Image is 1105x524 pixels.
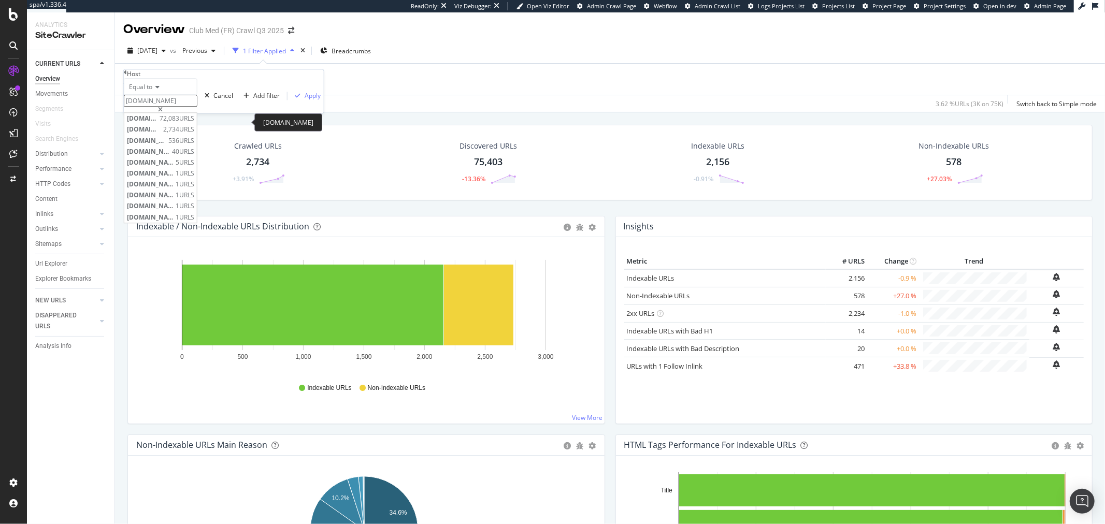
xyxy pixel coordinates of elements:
[127,191,173,200] span: [DOMAIN_NAME]
[35,164,71,174] div: Performance
[35,239,97,250] a: Sitemaps
[411,2,439,10] div: ReadOnly:
[460,141,517,151] div: Discovered URLs
[661,487,672,494] text: Title
[826,340,867,357] td: 20
[35,119,61,129] a: Visits
[168,136,194,145] span: 536 URLS
[243,47,286,55] div: 1 Filter Applied
[356,353,371,360] text: 1,500
[234,141,282,151] div: Crawled URLs
[35,224,58,235] div: Outlinks
[137,46,157,55] span: 2025 Aug. 18th
[127,69,140,78] div: Host
[35,341,71,352] div: Analysis Info
[136,221,309,231] div: Indexable / Non-Indexable URLs Distribution
[288,27,294,34] div: arrow-right-arrow-left
[127,158,173,167] span: [DOMAIN_NAME]
[627,344,740,353] a: Indexable URLs with Bad Description
[627,326,713,336] a: Indexable URLs with Bad H1
[176,202,194,211] span: 1 URLS
[758,2,805,10] span: Logs Projects List
[35,194,58,205] div: Content
[35,310,88,332] div: DISAPPEARED URLS
[127,125,161,134] span: [DOMAIN_NAME]
[35,104,63,114] div: Segments
[1012,95,1097,112] button: Switch back to Simple mode
[624,220,654,234] h4: Insights
[627,273,675,283] a: Indexable URLs
[176,158,194,167] span: 5 URLS
[163,125,194,134] span: 2,734 URLS
[35,209,97,220] a: Inlinks
[35,30,106,41] div: SiteCrawler
[946,155,962,169] div: 578
[748,2,805,10] a: Logs Projects List
[924,2,966,10] span: Project Settings
[474,155,503,169] div: 75,403
[1016,99,1097,108] div: Switch back to Simple mode
[826,357,867,374] td: 471
[927,174,952,183] div: +27.03%
[826,322,867,340] td: 14
[695,2,740,10] span: Admin Crawl List
[35,273,107,284] a: Explorer Bookmarks
[462,174,485,183] div: -13.36%
[368,384,425,392] span: Non-Indexable URLs
[178,46,207,55] span: Previous
[254,113,322,132] div: [DOMAIN_NAME]
[129,82,152,91] span: Equal to
[35,74,107,84] a: Overview
[127,202,173,211] span: [DOMAIN_NAME]
[417,353,432,360] text: 2,000
[35,194,107,205] a: Content
[867,304,919,322] td: -1.0 %
[233,174,254,183] div: +3.91%
[1053,343,1060,351] div: bell-plus
[35,104,74,114] a: Segments
[577,2,636,10] a: Admin Crawl Page
[936,99,1003,108] div: 3.62 % URLs ( 3K on 75K )
[867,254,919,269] th: Change
[176,191,194,200] span: 1 URLS
[189,25,284,36] div: Club Med (FR) Crawl Q3 2025
[1052,442,1059,449] div: circle-info
[1053,360,1060,369] div: bell-plus
[295,353,311,360] text: 1,000
[919,141,989,151] div: Non-Indexable URLs
[288,91,324,100] button: Apply
[1070,489,1095,514] div: Open Intercom Messenger
[123,21,185,38] div: Overview
[35,59,80,69] div: CURRENT URLS
[253,91,280,100] div: Add filter
[127,180,173,188] span: [DOMAIN_NAME]
[136,254,592,374] svg: A chart.
[454,2,492,10] div: Viz Debugger:
[176,180,194,188] span: 1 URLS
[35,295,97,306] a: NEW URLS
[127,169,173,178] span: [DOMAIN_NAME]
[587,2,636,10] span: Admin Crawl Page
[1053,325,1060,333] div: bell-plus
[527,2,569,10] span: Open Viz Editor
[867,357,919,374] td: +33.8 %
[35,179,97,190] a: HTTP Codes
[178,42,220,59] button: Previous
[136,440,267,450] div: Non-Indexable URLs Main Reason
[919,254,1029,269] th: Trend
[589,224,596,231] div: gear
[577,224,584,231] div: bug
[35,258,107,269] a: Url Explorer
[176,213,194,222] span: 1 URLS
[826,304,867,322] td: 2,234
[627,309,655,318] a: 2xx URLs
[35,273,91,284] div: Explorer Bookmarks
[35,149,68,159] div: Distribution
[35,59,97,69] a: CURRENT URLS
[564,442,571,449] div: circle-info
[332,495,350,502] text: 10.2%
[35,310,97,332] a: DISAPPEARED URLS
[706,155,729,169] div: 2,156
[35,209,53,220] div: Inlinks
